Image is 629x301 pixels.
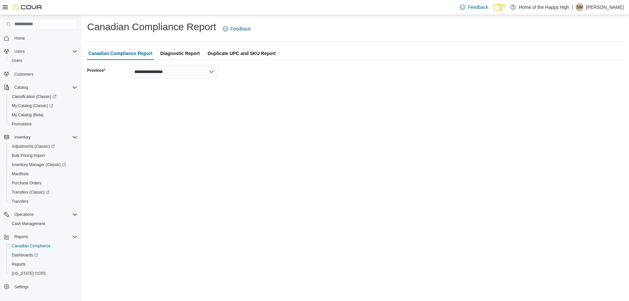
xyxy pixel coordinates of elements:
a: Inventory Manager (Classic) [9,161,68,169]
button: Users [7,56,80,65]
span: Promotions [12,122,32,127]
span: Users [12,58,22,63]
a: Home [12,34,28,42]
button: Inventory [12,133,33,141]
span: Cash Management [12,221,45,226]
button: Canadian Compliance [7,241,80,251]
a: Customers [12,70,36,78]
a: Transfers [9,198,31,205]
button: Bulk Pricing Import [7,151,80,160]
span: Diagnostic Report [160,47,200,60]
span: Users [9,57,77,65]
a: My Catalog (Classic) [9,102,56,110]
button: Reports [1,232,80,241]
span: Duplicate UPC and SKU Report [208,47,276,60]
span: Purchase Orders [9,179,77,187]
a: Promotions [9,120,34,128]
span: Inventory [14,135,30,140]
span: Reports [12,262,26,267]
a: Transfers (Classic) [9,188,52,196]
a: Manifests [9,170,31,178]
button: Settings [1,282,80,292]
button: Purchase Orders [7,179,80,188]
span: Reports [12,233,77,241]
span: Users [14,49,25,54]
span: Canadian Compliance [9,242,77,250]
button: Users [1,47,80,56]
span: Inventory [12,133,77,141]
span: Transfers (Classic) [12,190,49,195]
button: [US_STATE] CCRS [7,269,80,278]
span: [US_STATE] CCRS [12,271,46,276]
button: Promotions [7,120,80,129]
label: Province [87,68,105,73]
a: Feedback [457,1,490,14]
span: My Catalog (Classic) [9,102,77,110]
div: Spencer Warriner [576,3,583,11]
button: Transfers [7,197,80,206]
span: Reports [9,260,77,268]
span: Inventory Manager (Classic) [9,161,77,169]
span: Users [12,47,77,55]
button: Cash Management [7,219,80,228]
button: Users [12,47,27,55]
span: Settings [12,283,77,291]
span: Promotions [9,120,77,128]
input: Dark Mode [493,4,507,11]
h1: Canadian Compliance Report [87,20,216,33]
a: Inventory Manager (Classic) [7,160,80,169]
span: Feedback [231,26,251,32]
a: Settings [12,283,31,291]
span: Transfers [9,198,77,205]
button: My Catalog (Beta) [7,110,80,120]
a: Bulk Pricing Import [9,152,48,160]
span: Canadian Compliance [12,243,50,249]
span: Reports [14,234,28,239]
span: Manifests [12,171,29,177]
a: My Catalog (Classic) [7,101,80,110]
button: Operations [1,210,80,219]
button: Catalog [12,84,30,91]
button: Reports [12,233,31,241]
nav: Complex example [4,31,77,299]
p: [PERSON_NAME] [586,3,624,11]
button: Inventory [1,133,80,142]
span: Catalog [12,84,77,91]
a: Classification (Classic) [7,92,80,101]
a: Reports [9,260,28,268]
span: Operations [12,211,77,218]
button: Catalog [1,83,80,92]
span: Classification (Classic) [9,93,77,101]
span: Settings [14,284,29,290]
span: Bulk Pricing Import [9,152,77,160]
a: Adjustments (Classic) [9,142,57,150]
a: Cash Management [9,220,48,228]
p: | [572,3,573,11]
span: Home [14,36,25,41]
span: Dashboards [12,253,38,258]
span: Adjustments (Classic) [9,142,77,150]
a: Purchase Orders [9,179,44,187]
span: Operations [14,212,34,217]
span: Cash Management [9,220,77,228]
span: Customers [14,72,33,77]
button: Operations [12,211,36,218]
button: Customers [1,69,80,79]
button: Manifests [7,169,80,179]
span: Canadian Compliance Report [88,47,152,60]
a: Transfers (Classic) [7,188,80,197]
span: Dashboards [9,251,77,259]
span: Inventory Manager (Classic) [12,162,66,167]
span: My Catalog (Beta) [12,112,44,118]
span: Classification (Classic) [12,94,56,99]
span: Purchase Orders [12,180,42,186]
span: Transfers (Classic) [9,188,77,196]
span: Customers [12,70,77,78]
span: My Catalog (Beta) [9,111,77,119]
span: Feedback [468,4,488,10]
p: Home of the Happy High [519,3,569,11]
a: Dashboards [9,251,41,259]
a: Classification (Classic) [9,93,59,101]
a: Users [9,57,25,65]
